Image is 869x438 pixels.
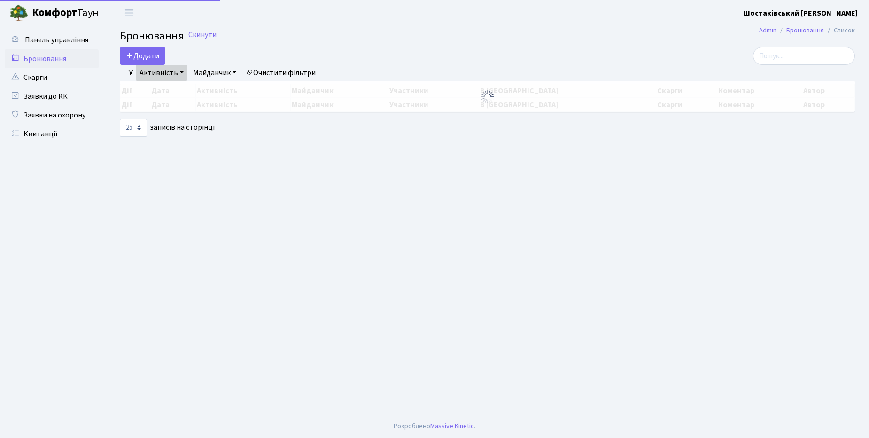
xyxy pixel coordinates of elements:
[136,65,187,81] a: Активність
[5,106,99,125] a: Заявки на охорону
[753,47,855,65] input: Пошук...
[480,89,495,104] img: Обробка...
[188,31,217,39] a: Скинути
[5,49,99,68] a: Бронювання
[32,5,77,20] b: Комфорт
[120,28,184,44] span: Бронювання
[25,35,88,45] span: Панель управління
[120,47,165,65] button: Додати
[120,119,215,137] label: записів на сторінці
[745,21,869,40] nav: breadcrumb
[189,65,240,81] a: Майданчик
[759,25,776,35] a: Admin
[5,125,99,143] a: Квитанції
[824,25,855,36] li: Список
[32,5,99,21] span: Таун
[5,87,99,106] a: Заявки до КК
[786,25,824,35] a: Бронювання
[242,65,319,81] a: Очистити фільтри
[117,5,141,21] button: Переключити навігацію
[430,421,474,431] a: Massive Kinetic
[394,421,475,431] div: Розроблено .
[9,4,28,23] img: logo.png
[120,119,147,137] select: записів на сторінці
[743,8,858,18] b: Шостаківський [PERSON_NAME]
[743,8,858,19] a: Шостаківський [PERSON_NAME]
[5,31,99,49] a: Панель управління
[5,68,99,87] a: Скарги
